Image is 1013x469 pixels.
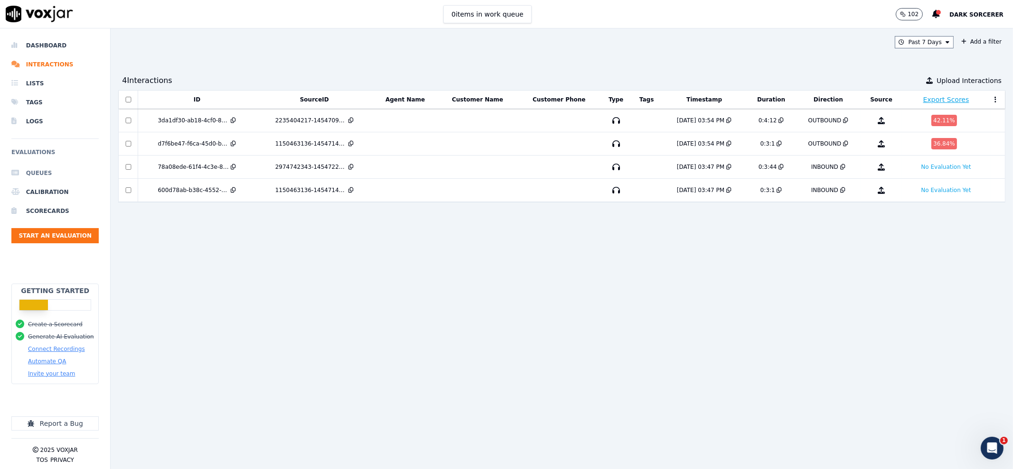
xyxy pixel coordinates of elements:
[28,321,83,328] button: Create a Scorecard
[926,76,1002,85] button: Upload Interactions
[686,96,722,103] button: Timestamp
[452,96,503,103] button: Customer Name
[923,95,969,104] button: Export Scores
[11,202,99,221] a: Scorecards
[158,140,229,147] div: d7f6be47-f6ca-45d0-bbe5-67cd8533ca86
[533,96,585,103] button: Customer Phone
[917,161,975,173] button: No Evaluation Yet
[814,96,843,103] button: Direction
[808,140,841,147] div: OUTBOUND
[896,8,932,20] button: 102
[194,96,200,103] button: ID
[677,186,724,194] div: [DATE] 03:47 PM
[28,333,94,340] button: Generate AI Evaluation
[11,93,99,112] a: Tags
[6,6,73,22] img: voxjar logo
[275,140,347,147] div: 1150463136-145471411-20250821094059.mp3
[981,437,1004,460] iframe: Intercom live chat
[11,416,99,431] button: Report a Bug
[122,75,172,86] div: 4 Interaction s
[677,117,724,124] div: [DATE] 03:54 PM
[757,96,785,103] button: Duration
[609,96,623,103] button: Type
[1000,437,1008,444] span: 1
[896,8,923,20] button: 102
[11,74,99,93] a: Lists
[759,163,777,171] div: 0:3:44
[28,345,85,353] button: Connect Recordings
[11,112,99,131] a: Logs
[11,183,99,202] a: Calibration
[11,164,99,183] a: Queues
[11,147,99,164] h6: Evaluations
[275,163,347,171] div: 2974742343-145472257-20250821095307.mp3
[931,138,957,149] div: 36.84 %
[931,115,957,126] div: 42.11 %
[917,184,975,196] button: No Evaluation Yet
[639,96,654,103] button: Tags
[28,358,66,365] button: Automate QA
[808,117,841,124] div: OUTBOUND
[759,117,777,124] div: 0:4:12
[811,186,838,194] div: INBOUND
[275,117,347,124] div: 2235404217-145470950-20250821093441.mp3
[300,96,329,103] button: SourceID
[443,5,532,23] button: 0items in work queue
[949,9,1013,20] button: Dark Sorcerer
[760,140,775,147] div: 0:3:1
[158,186,229,194] div: 600d78ab-b38c-4552-bcd8-e05ed259b6f1
[36,456,47,464] button: TOS
[677,140,724,147] div: [DATE] 03:54 PM
[158,163,229,171] div: 78a08ede-61f4-4c3e-8281-d59ab96ec223
[275,186,347,194] div: 1150463136-145471411-20250821094059.mp3
[937,76,1002,85] span: Upload Interactions
[895,36,954,48] button: Past 7 Days
[760,186,775,194] div: 0:3:1
[957,36,1005,47] button: Add a filter
[21,286,89,295] h2: Getting Started
[28,370,75,377] button: Invite your team
[40,446,78,454] p: 2025 Voxjar
[50,456,74,464] button: Privacy
[11,228,99,243] button: Start an Evaluation
[811,163,838,171] div: INBOUND
[949,11,1004,18] span: Dark Sorcerer
[908,10,919,18] p: 102
[11,55,99,74] a: Interactions
[158,117,229,124] div: 3da1df30-ab18-4cf0-830c-2fd3502facf8
[11,36,99,55] a: Dashboard
[385,96,425,103] button: Agent Name
[677,163,724,171] div: [DATE] 03:47 PM
[870,96,892,103] button: Source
